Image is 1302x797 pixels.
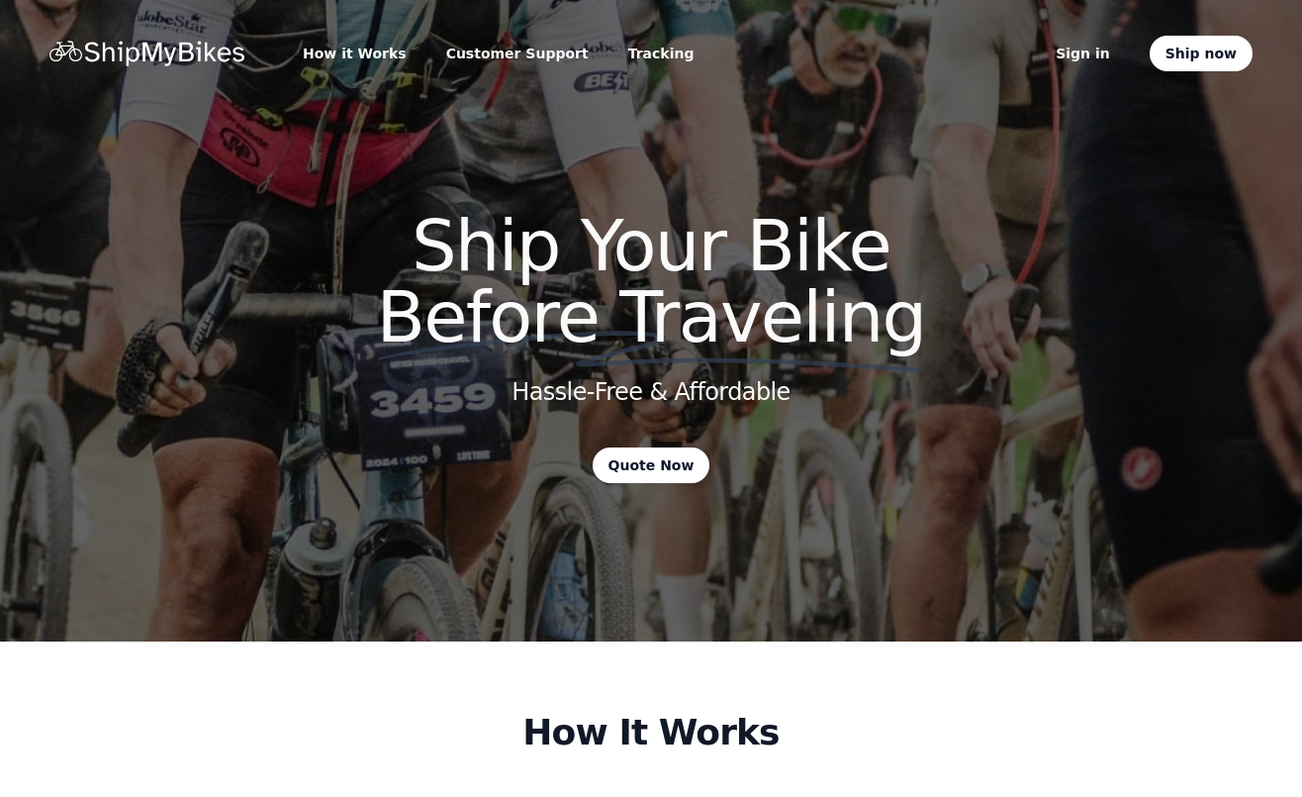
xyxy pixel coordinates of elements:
[1048,40,1118,67] a: Sign in
[377,275,926,358] span: Before Traveling
[49,41,247,66] a: Home
[593,448,710,483] a: Quote Now
[1150,36,1253,71] a: Ship now
[319,713,983,752] h2: How It Works
[1165,44,1237,63] span: Ship now
[511,376,790,408] h2: Hassle-Free & Affordable
[295,40,415,67] a: How it Works
[208,210,1094,352] h1: Ship Your Bike
[438,40,597,67] a: Customer Support
[620,40,702,67] a: Tracking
